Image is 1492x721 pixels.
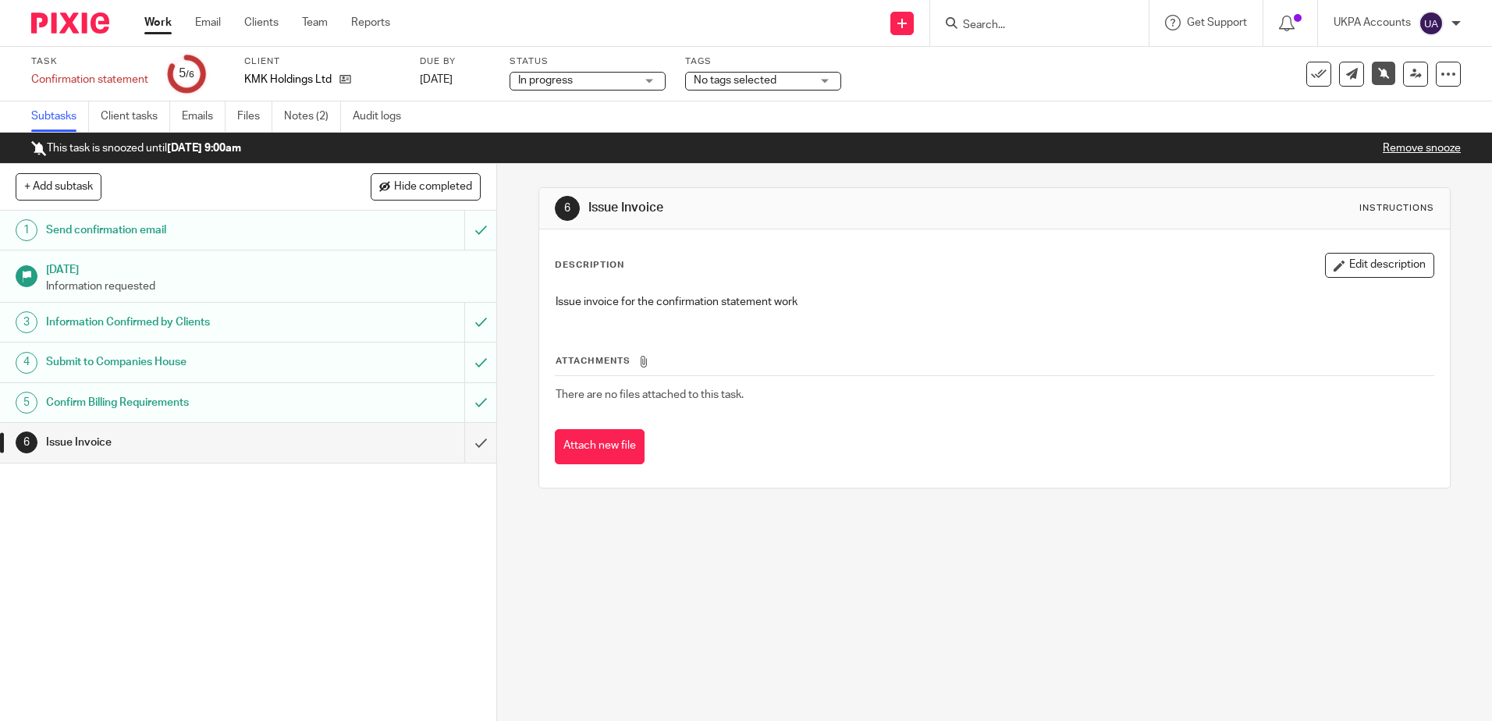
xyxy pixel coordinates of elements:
[31,72,148,87] div: Confirmation statement
[1187,17,1247,28] span: Get Support
[46,350,314,374] h1: Submit to Companies House
[1334,15,1411,30] p: UKPA Accounts
[351,15,390,30] a: Reports
[31,140,241,156] p: This task is snoozed until
[588,200,1028,216] h1: Issue Invoice
[510,55,666,68] label: Status
[46,391,314,414] h1: Confirm Billing Requirements
[16,392,37,414] div: 5
[46,258,481,278] h1: [DATE]
[31,101,89,132] a: Subtasks
[31,12,109,34] img: Pixie
[16,432,37,453] div: 6
[46,279,481,294] p: Information requested
[244,55,400,68] label: Client
[556,389,744,400] span: There are no files attached to this task.
[186,70,194,79] small: /6
[101,101,170,132] a: Client tasks
[420,55,490,68] label: Due by
[144,15,172,30] a: Work
[961,19,1102,33] input: Search
[167,143,241,154] b: [DATE] 9:00am
[371,173,481,200] button: Hide completed
[244,15,279,30] a: Clients
[1383,143,1461,154] a: Remove snooze
[353,101,413,132] a: Audit logs
[302,15,328,30] a: Team
[556,357,631,365] span: Attachments
[46,311,314,334] h1: Information Confirmed by Clients
[179,65,194,83] div: 5
[555,429,645,464] button: Attach new file
[16,311,37,333] div: 3
[1419,11,1444,36] img: svg%3E
[16,219,37,241] div: 1
[244,72,332,87] p: KMK Holdings Ltd
[394,181,472,194] span: Hide completed
[182,101,226,132] a: Emails
[46,431,314,454] h1: Issue Invoice
[685,55,841,68] label: Tags
[1359,202,1434,215] div: Instructions
[518,75,573,86] span: In progress
[195,15,221,30] a: Email
[420,74,453,85] span: [DATE]
[16,173,101,200] button: + Add subtask
[237,101,272,132] a: Files
[1325,253,1434,278] button: Edit description
[555,196,580,221] div: 6
[556,294,1433,310] p: Issue invoice for the confirmation statement work
[31,55,148,68] label: Task
[694,75,776,86] span: No tags selected
[555,259,624,272] p: Description
[284,101,341,132] a: Notes (2)
[46,218,314,242] h1: Send confirmation email
[16,352,37,374] div: 4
